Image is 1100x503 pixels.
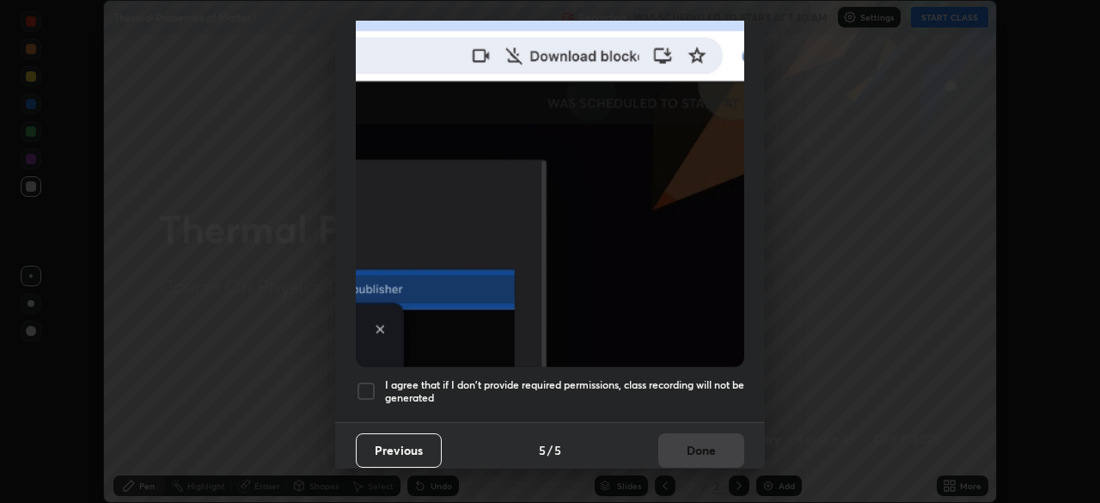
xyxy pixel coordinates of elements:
[539,441,546,459] h4: 5
[554,441,561,459] h4: 5
[356,433,442,468] button: Previous
[547,441,553,459] h4: /
[385,378,744,405] h5: I agree that if I don't provide required permissions, class recording will not be generated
